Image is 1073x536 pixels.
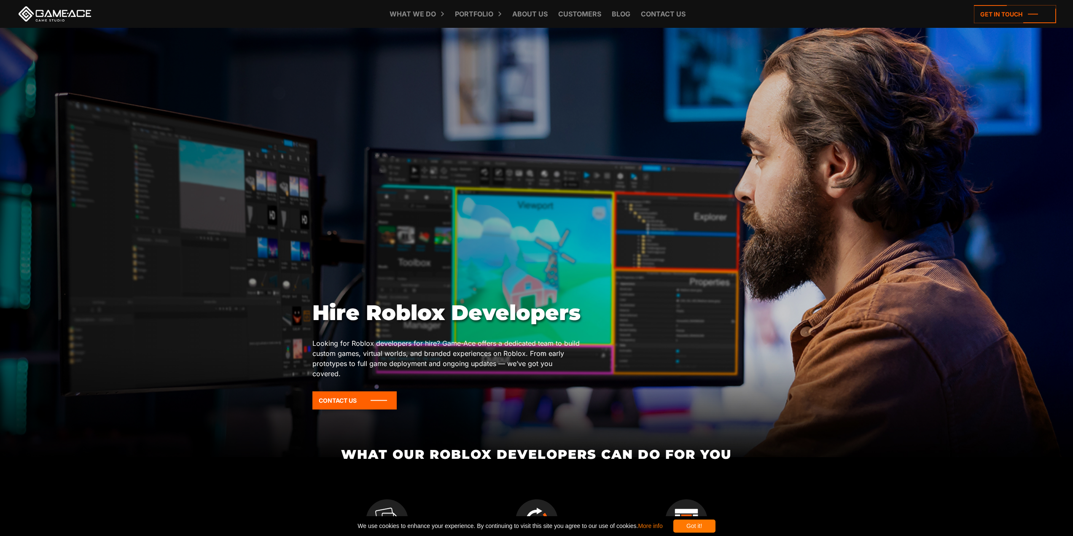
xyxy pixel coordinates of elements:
[312,338,581,379] p: Looking for Roblox developers for hire? Game-Ace offers a dedicated team to build custom games, v...
[358,520,662,533] span: We use cookies to enhance your experience. By continuing to visit this site you agree to our use ...
[312,447,761,461] h2: What Our Roblox Developers Can Do for You
[312,300,581,326] h1: Hire Roblox Developers
[974,5,1056,23] a: Get in touch
[673,520,715,533] div: Got it!
[638,523,662,529] a: More info
[312,391,397,409] a: Contact Us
